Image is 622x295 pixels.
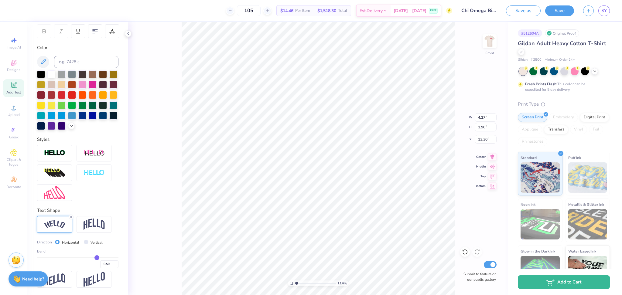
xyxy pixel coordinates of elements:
div: Text Shape [37,207,118,214]
span: Metallic & Glitter Ink [568,201,604,208]
div: Styles [37,136,118,143]
span: Standard [521,154,537,161]
span: Greek [9,135,19,140]
strong: Need help? [22,276,44,282]
div: Front [485,50,494,56]
div: Print Type [518,101,610,108]
img: Arch [84,219,105,230]
img: Rise [84,272,105,287]
button: Save as [506,5,541,16]
img: Front [484,35,496,47]
span: Gildan Adult Heavy Cotton T-Shirt [518,40,606,47]
span: # G500 [531,57,542,63]
span: Upload [8,112,20,117]
img: Puff Ink [568,162,607,193]
span: Total [338,8,347,14]
input: e.g. 7428 c [54,56,118,68]
img: Flag [44,273,65,285]
span: Bottom [475,184,486,188]
span: 114 % [337,280,347,286]
span: Bend [37,249,46,254]
img: 3d Illusion [44,168,65,178]
img: Arc [44,220,65,229]
span: Est. Delivery [360,8,383,14]
div: Foil [589,125,603,134]
div: Transfers [544,125,568,134]
label: Vertical [91,240,103,245]
div: Applique [518,125,542,134]
img: Glow in the Dark Ink [521,256,560,286]
div: Original Proof [545,29,579,37]
div: Rhinestones [518,137,547,146]
span: Add Text [6,90,21,95]
img: Neon Ink [521,209,560,239]
strong: Fresh Prints Flash: [525,82,557,86]
button: Add to Cart [518,275,610,289]
div: Color [37,44,118,51]
div: Digital Print [580,113,609,122]
input: – – [237,5,261,16]
img: Metallic & Glitter Ink [568,209,607,239]
div: Vinyl [570,125,587,134]
img: Standard [521,162,560,193]
span: Image AI [7,45,21,50]
span: Top [475,174,486,178]
span: Clipart & logos [3,157,24,167]
div: This color can be expedited for 5 day delivery. [525,81,600,92]
span: Middle [475,164,486,169]
span: Minimum Order: 24 + [545,57,575,63]
div: Screen Print [518,113,547,122]
span: Center [475,155,486,159]
a: SY [598,5,610,16]
div: Embroidery [549,113,578,122]
span: Water based Ink [568,248,596,254]
img: Negative Space [84,169,105,176]
span: FREE [430,8,436,13]
label: Submit to feature on our public gallery. [460,271,497,282]
span: Neon Ink [521,201,535,208]
span: Gildan [518,57,528,63]
span: Decorate [6,185,21,189]
span: $1,518.30 [317,8,336,14]
div: # 512604A [518,29,542,37]
span: Direction [37,239,52,245]
img: Free Distort [44,186,65,199]
span: Designs [7,67,20,72]
img: Stroke [44,150,65,157]
span: SY [601,7,607,14]
img: Water based Ink [568,256,607,286]
span: Puff Ink [568,154,581,161]
span: [DATE] - [DATE] [394,8,426,14]
button: Save [545,5,574,16]
span: $14.46 [280,8,293,14]
label: Horizontal [62,240,79,245]
img: Shadow [84,149,105,157]
input: Untitled Design [457,5,501,17]
span: Per Item [295,8,310,14]
span: Glow in the Dark Ink [521,248,555,254]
